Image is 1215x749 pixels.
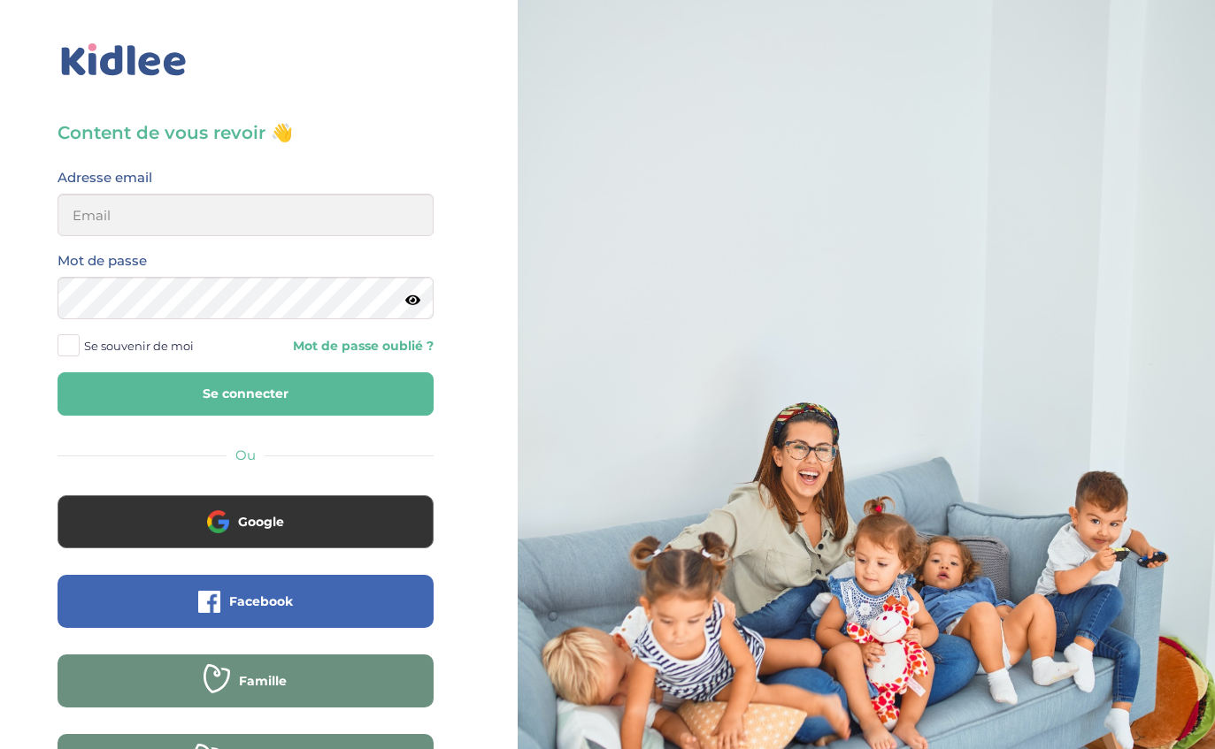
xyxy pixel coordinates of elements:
[84,334,194,357] span: Se souvenir de moi
[58,120,434,145] h3: Content de vous revoir 👋
[207,510,229,532] img: google.png
[58,249,147,272] label: Mot de passe
[238,513,284,531] span: Google
[58,495,434,548] button: Google
[58,605,434,622] a: Facebook
[58,525,434,542] a: Google
[58,166,152,189] label: Adresse email
[229,592,293,610] span: Facebook
[58,684,434,701] a: Famille
[58,372,434,416] button: Se connecter
[58,654,434,707] button: Famille
[58,40,190,80] img: logo_kidlee_bleu
[58,575,434,628] button: Facebook
[235,447,256,463] span: Ou
[239,672,287,690] span: Famille
[258,338,433,355] a: Mot de passe oublié ?
[198,591,220,613] img: facebook.png
[58,194,434,236] input: Email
